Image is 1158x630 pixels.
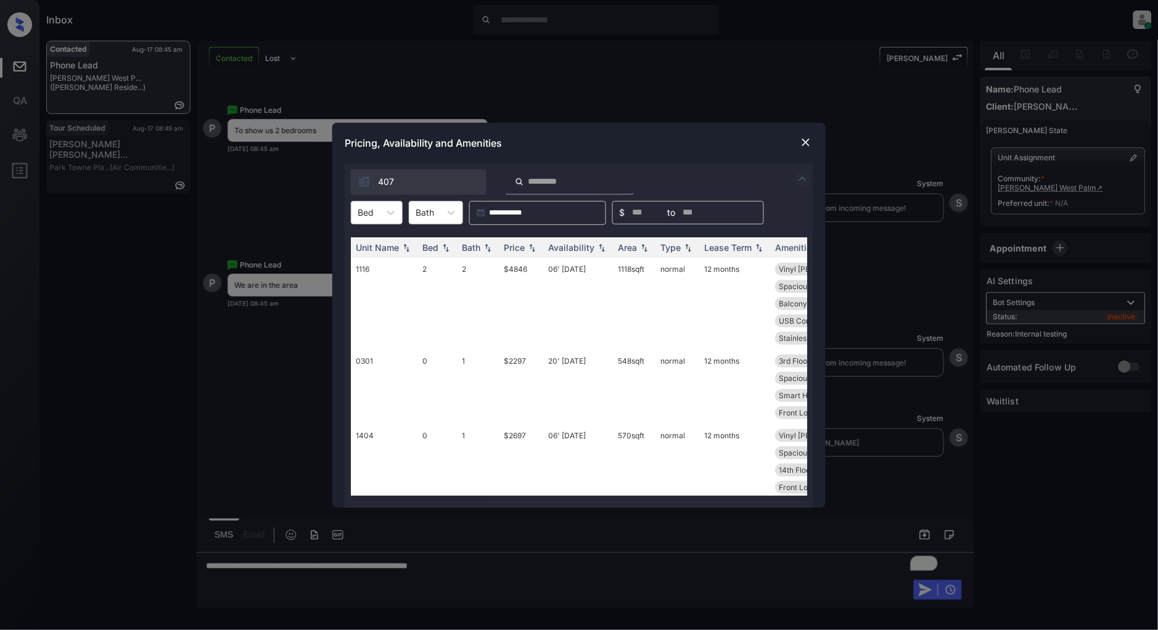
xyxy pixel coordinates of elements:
[704,242,752,253] div: Lease Term
[618,242,637,253] div: Area
[358,176,371,188] img: icon-zuma
[515,176,524,187] img: icon-zuma
[613,258,655,350] td: 1118 sqft
[779,408,841,417] span: Front Loading W...
[596,243,608,252] img: sorting
[779,448,835,457] span: Spacious Closet
[779,431,863,440] span: Vinyl [PERSON_NAME]...
[660,242,681,253] div: Type
[417,258,457,350] td: 2
[613,424,655,499] td: 570 sqft
[526,243,538,252] img: sorting
[619,206,625,219] span: $
[422,242,438,253] div: Bed
[668,206,676,219] span: to
[655,350,699,424] td: normal
[457,258,499,350] td: 2
[417,424,457,499] td: 0
[779,356,810,366] span: 3rd Floor
[504,242,525,253] div: Price
[499,350,543,424] td: $2297
[753,243,765,252] img: sorting
[457,424,499,499] td: 1
[543,258,613,350] td: 06' [DATE]
[775,242,816,253] div: Amenities
[543,350,613,424] td: 20' [DATE]
[548,242,594,253] div: Availability
[499,424,543,499] td: $2697
[351,350,417,424] td: 0301
[779,483,841,492] span: Front Loading W...
[779,282,835,291] span: Spacious Closet
[800,136,812,149] img: close
[779,465,813,475] span: 14th Floor
[543,424,613,499] td: 06' [DATE]
[779,391,842,400] span: Smart Home Lock
[779,333,836,343] span: Stainless Steel...
[779,299,807,308] span: Balcony
[417,350,457,424] td: 0
[779,264,863,274] span: Vinyl [PERSON_NAME]...
[699,350,770,424] td: 12 months
[440,243,452,252] img: sorting
[332,123,826,163] div: Pricing, Availability and Amenities
[699,424,770,499] td: 12 months
[351,258,417,350] td: 1116
[655,258,699,350] td: normal
[795,171,810,186] img: icon-zuma
[482,243,494,252] img: sorting
[400,243,413,252] img: sorting
[699,258,770,350] td: 12 months
[499,258,543,350] td: $4846
[613,350,655,424] td: 548 sqft
[378,175,394,189] span: 407
[356,242,399,253] div: Unit Name
[779,316,844,325] span: USB Compatible ...
[462,242,480,253] div: Bath
[638,243,651,252] img: sorting
[655,424,699,499] td: normal
[457,350,499,424] td: 1
[351,424,417,499] td: 1404
[682,243,694,252] img: sorting
[779,374,835,383] span: Spacious Closet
